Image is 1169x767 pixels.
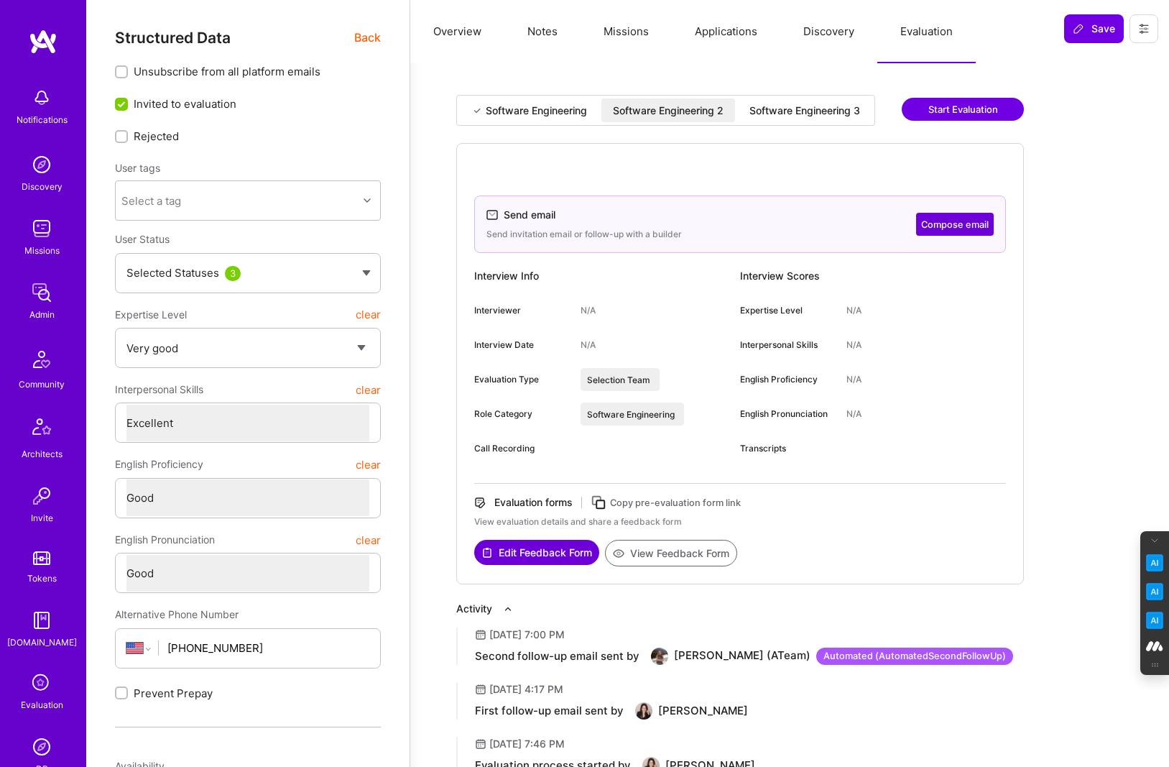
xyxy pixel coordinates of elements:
[134,686,213,701] span: Prevent Prepay
[740,442,835,455] div: Transcripts
[27,732,56,761] img: Admin Search
[115,608,239,620] span: Alternative Phone Number
[504,208,555,222] div: Send email
[846,408,861,421] div: N/A
[27,278,56,307] img: admin teamwork
[456,602,492,616] div: Activity
[21,697,63,712] div: Evaluation
[22,446,63,461] div: Architects
[474,339,569,352] div: Interview Date
[356,302,381,328] button: clear
[354,29,381,47] span: Back
[7,635,77,650] div: [DOMAIN_NAME]
[489,737,565,751] div: [DATE] 7:46 PM
[362,270,371,276] img: caret
[1146,612,1163,629] img: Jargon Buster icon
[27,150,56,179] img: discovery
[846,373,861,386] div: N/A
[115,29,231,47] span: Structured Data
[486,228,682,241] div: Send invitation email or follow-up with a builder
[581,339,596,352] div: N/A
[29,307,55,322] div: Admin
[29,29,57,55] img: logo
[31,510,53,525] div: Invite
[115,527,215,553] span: English Pronunciation
[475,649,639,663] div: Second follow-up email sent by
[658,704,748,718] div: [PERSON_NAME]
[22,179,63,194] div: Discovery
[846,339,861,352] div: N/A
[115,377,203,403] span: Interpersonal Skills
[167,630,369,666] input: +1 (000) 000-0000
[115,161,160,175] label: User tags
[486,104,587,118] div: Software Engineering
[474,540,599,566] a: Edit Feedback Form
[28,670,55,697] i: icon SelectionTeam
[1146,583,1163,600] img: Email Tone Analyzer icon
[749,104,860,118] div: Software Engineering 3
[902,98,1024,121] button: Start Evaluation
[134,129,179,144] span: Rejected
[134,64,320,79] span: Unsubscribe from all platform emails
[24,243,60,258] div: Missions
[1064,14,1124,43] button: Save
[115,451,203,477] span: English Proficiency
[816,648,1013,665] div: Automated ( AutomatedSecondFollowUp )
[27,606,56,635] img: guide book
[1073,22,1115,36] span: Save
[591,495,607,511] i: icon Copy
[356,451,381,477] button: clear
[474,442,569,455] div: Call Recording
[364,197,371,204] i: icon Chevron
[651,648,668,665] img: User Avatar
[674,648,1013,665] div: [PERSON_NAME] (ATeam)
[225,266,241,281] div: 3
[740,304,835,317] div: Expertise Level
[126,266,219,280] span: Selected Statuses
[474,265,740,288] div: Interview Info
[115,233,170,245] span: User Status
[17,112,68,127] div: Notifications
[846,304,861,317] div: N/A
[474,373,569,386] div: Evaluation Type
[474,304,569,317] div: Interviewer
[474,540,599,565] button: Edit Feedback Form
[19,377,65,392] div: Community
[115,302,187,328] span: Expertise Level
[24,342,59,377] img: Community
[635,702,652,720] img: User Avatar
[27,571,57,586] div: Tokens
[27,83,56,112] img: bell
[740,373,835,386] div: English Proficiency
[356,377,381,403] button: clear
[121,193,181,208] div: Select a tag
[24,412,59,446] img: Architects
[489,682,563,697] div: [DATE] 4:17 PM
[27,482,56,510] img: Invite
[474,515,1006,528] div: View evaluation details and share a feedback form
[27,214,56,243] img: teamwork
[475,704,624,718] div: First follow-up email sent by
[33,551,50,565] img: tokens
[474,408,569,421] div: Role Category
[613,104,724,118] div: Software Engineering 2
[740,265,1006,288] div: Interview Scores
[740,408,835,421] div: English Pronunciation
[356,527,381,553] button: clear
[1146,554,1163,571] img: Key Point Extractor icon
[494,495,573,510] div: Evaluation forms
[916,213,994,236] button: Compose email
[581,304,596,317] div: N/A
[134,96,236,111] span: Invited to evaluation
[610,495,741,510] div: Copy pre-evaluation form link
[489,628,565,642] div: [DATE] 7:00 PM
[605,540,737,566] button: View Feedback Form
[740,339,835,352] div: Interpersonal Skills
